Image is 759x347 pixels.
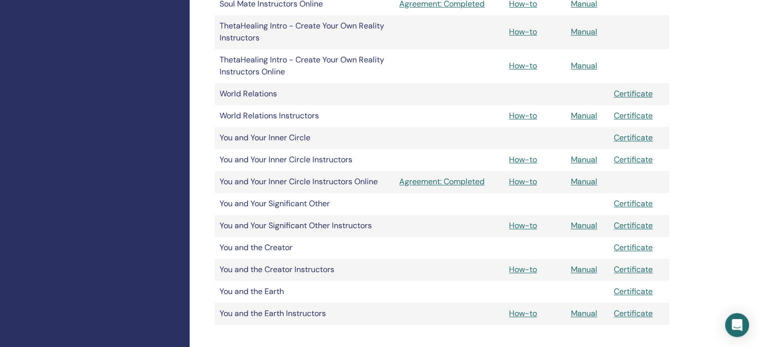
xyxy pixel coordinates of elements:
td: ThetaHealing Intro - Create Your Own Reality Instructors Online [215,49,394,83]
a: Manual [571,60,597,71]
a: Certificate [614,286,653,297]
td: You and the Earth Instructors [215,303,394,325]
a: Manual [571,176,597,187]
a: Manual [571,308,597,319]
td: You and Your Inner Circle Instructors [215,149,394,171]
td: You and Your Significant Other [215,193,394,215]
a: How-to [509,26,537,37]
a: Certificate [614,132,653,143]
a: How-to [509,264,537,275]
td: You and Your Inner Circle Instructors Online [215,171,394,193]
a: Manual [571,220,597,231]
a: Manual [571,26,597,37]
a: How-to [509,220,537,231]
a: Certificate [614,264,653,275]
a: Certificate [614,88,653,99]
a: Certificate [614,198,653,209]
a: Manual [571,154,597,165]
a: How-to [509,60,537,71]
a: Certificate [614,242,653,253]
a: Certificate [614,154,653,165]
a: Certificate [614,308,653,319]
a: How-to [509,110,537,121]
td: ThetaHealing Intro - Create Your Own Reality Instructors [215,15,394,49]
a: How-to [509,154,537,165]
td: World Relations [215,83,394,105]
td: You and the Creator Instructors [215,259,394,281]
a: How-to [509,308,537,319]
td: You and Your Significant Other Instructors [215,215,394,237]
td: World Relations Instructors [215,105,394,127]
a: Manual [571,264,597,275]
a: Certificate [614,220,653,231]
a: Agreement: Completed [399,176,499,188]
div: Open Intercom Messenger [725,313,749,337]
a: How-to [509,176,537,187]
a: Certificate [614,110,653,121]
td: You and Your Inner Circle [215,127,394,149]
a: Manual [571,110,597,121]
td: You and the Creator [215,237,394,259]
td: You and the Earth [215,281,394,303]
